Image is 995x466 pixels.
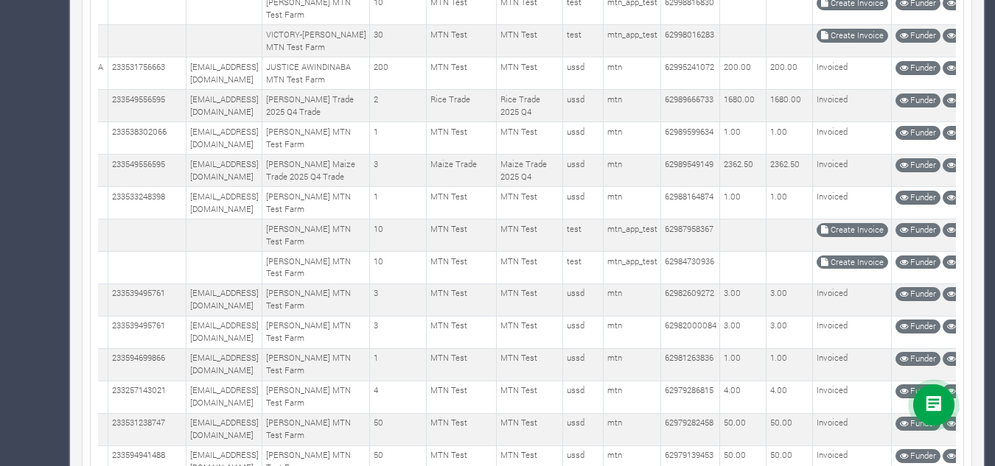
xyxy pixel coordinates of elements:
[604,283,661,316] td: mtn
[186,122,262,155] td: [EMAIL_ADDRESS][DOMAIN_NAME]
[563,57,604,90] td: ussd
[108,348,186,381] td: 233594699866
[895,417,940,431] a: Funder
[604,413,661,445] td: mtn
[427,187,497,219] td: MTN Test
[720,90,767,122] td: 1680.00
[661,187,720,219] td: 62988164874
[895,191,940,205] a: Funder
[767,316,813,348] td: 3.00
[497,90,563,122] td: Rice Trade 2025 Q4
[604,122,661,155] td: mtn
[497,187,563,219] td: MTN Test
[370,316,427,348] td: 3
[661,25,720,57] td: 62998016283
[943,191,982,205] a: Farm
[563,413,604,445] td: ussd
[427,155,497,187] td: Maize Trade
[427,348,497,381] td: MTN Test
[262,155,370,187] td: [PERSON_NAME] Maize Trade 2025 Q4 Trade
[262,90,370,122] td: [PERSON_NAME] Trade 2025 Q4 Trade
[817,223,888,237] a: Create Invoice
[563,381,604,413] td: ussd
[943,126,982,140] a: Farm
[767,57,813,90] td: 200.00
[604,187,661,219] td: mtn
[767,90,813,122] td: 1680.00
[720,413,767,445] td: 50.00
[262,25,370,57] td: VICTORY-[PERSON_NAME] MTN Test Farm
[895,126,940,140] a: Funder
[497,381,563,413] td: MTN Test
[262,122,370,155] td: [PERSON_NAME] MTN Test Farm
[720,57,767,90] td: 200.00
[370,187,427,219] td: 1
[262,316,370,348] td: [PERSON_NAME] MTN Test Farm
[813,283,892,316] td: Invoiced
[186,283,262,316] td: [EMAIL_ADDRESS][DOMAIN_NAME]
[943,93,983,107] a: Trade
[720,316,767,348] td: 3.00
[370,252,427,284] td: 10
[186,381,262,413] td: [EMAIL_ADDRESS][DOMAIN_NAME]
[720,122,767,155] td: 1.00
[767,348,813,381] td: 1.00
[720,155,767,187] td: 2362.50
[497,219,563,252] td: MTN Test
[604,348,661,381] td: mtn
[497,252,563,284] td: MTN Test
[813,316,892,348] td: Invoiced
[262,348,370,381] td: [PERSON_NAME] MTN Test Farm
[427,57,497,90] td: MTN Test
[604,155,661,187] td: mtn
[427,25,497,57] td: MTN Test
[563,155,604,187] td: ussd
[370,57,427,90] td: 200
[497,413,563,445] td: MTN Test
[262,57,370,90] td: JUSTICE AWINDINABA MTN Test Farm
[943,449,982,463] a: Farm
[661,283,720,316] td: 62982609272
[427,219,497,252] td: MTN Test
[563,252,604,284] td: test
[813,348,892,381] td: Invoiced
[943,255,982,269] a: Farm
[497,122,563,155] td: MTN Test
[813,155,892,187] td: Invoiced
[262,381,370,413] td: [PERSON_NAME] MTN Test Farm
[563,90,604,122] td: ussd
[186,413,262,445] td: [EMAIL_ADDRESS][DOMAIN_NAME]
[497,283,563,316] td: MTN Test
[661,122,720,155] td: 62989599634
[563,283,604,316] td: ussd
[767,155,813,187] td: 2362.50
[108,381,186,413] td: 233257143021
[604,252,661,284] td: mtn_app_test
[370,283,427,316] td: 3
[813,90,892,122] td: Invoiced
[108,283,186,316] td: 233539495761
[895,223,940,237] a: Funder
[108,90,186,122] td: 233549556595
[943,320,982,333] a: Farm
[767,283,813,316] td: 3.00
[108,122,186,155] td: 233538302066
[813,381,892,413] td: Invoiced
[186,155,262,187] td: [EMAIL_ADDRESS][DOMAIN_NAME]
[427,90,497,122] td: Rice Trade
[720,187,767,219] td: 1.00
[661,57,720,90] td: 62995241072
[563,348,604,381] td: ussd
[370,25,427,57] td: 30
[604,57,661,90] td: mtn
[661,348,720,381] td: 62981263836
[943,287,982,301] a: Farm
[427,252,497,284] td: MTN Test
[895,255,940,269] a: Funder
[767,413,813,445] td: 50.00
[943,29,982,43] a: Farm
[108,57,186,90] td: 233531756663
[895,93,940,107] a: Funder
[604,316,661,348] td: mtn
[943,223,982,237] a: Farm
